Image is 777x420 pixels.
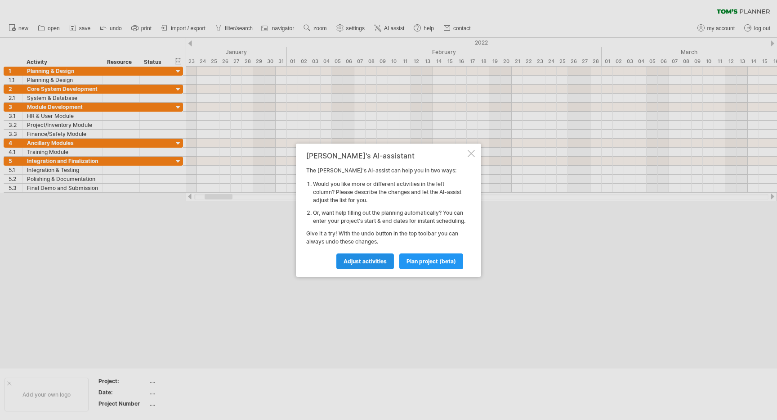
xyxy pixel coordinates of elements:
[313,209,466,225] li: Or, want help filling out the planning automatically? You can enter your project's start & end da...
[313,180,466,204] li: Would you like more or different activities in the left column? Please describe the changes and l...
[344,258,387,265] span: Adjust activities
[406,258,456,265] span: plan project (beta)
[399,253,463,269] a: plan project (beta)
[306,152,466,269] div: The [PERSON_NAME]'s AI-assist can help you in two ways: Give it a try! With the undo button in th...
[336,253,394,269] a: Adjust activities
[306,152,466,160] div: [PERSON_NAME]'s AI-assistant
